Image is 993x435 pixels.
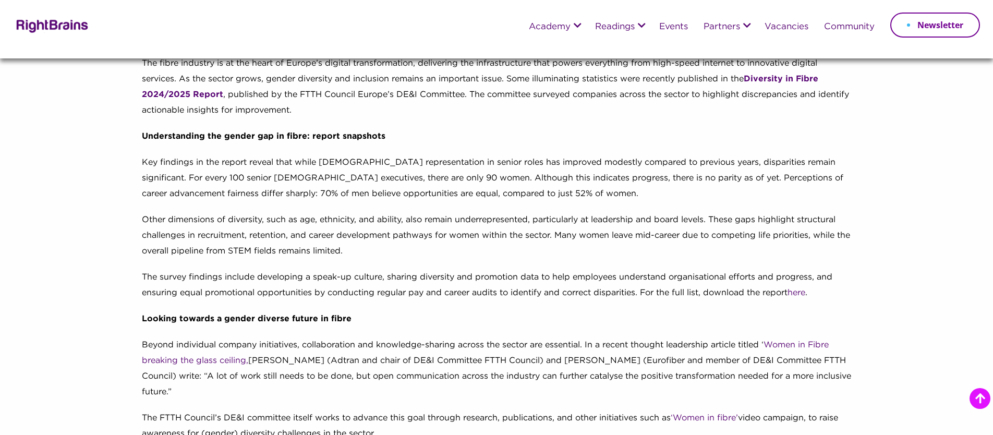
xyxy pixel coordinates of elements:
a: Readings [595,22,635,32]
a: Partners [704,22,740,32]
p: The survey findings include developing a speak-up culture, sharing diversity and promotion data t... [142,270,851,311]
p: Beyond individual company initiatives, collaboration and knowledge-sharing across the sector are ... [142,337,851,410]
a: Events [659,22,688,32]
img: Rightbrains [13,18,89,33]
a: Community [824,22,875,32]
a: Vacancies [765,22,808,32]
a: here [788,289,805,297]
a: Academy [529,22,571,32]
a: ‘Women in fibre’ [671,414,738,422]
strong: Understanding the gender gap in fibre: report snapshots [142,132,385,140]
p: Other dimensions of diversity, such as age, ethnicity, and ability, also remain underrepresented,... [142,212,851,270]
a: Newsletter [890,13,980,38]
p: The fibre industry is at the heart of Europe’s digital transformation, delivering the infrastruct... [142,56,851,129]
strong: Looking towards a gender diverse future in fibre [142,315,352,323]
p: Key findings in the report reveal that while [DEMOGRAPHIC_DATA] representation in senior roles ha... [142,155,851,212]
